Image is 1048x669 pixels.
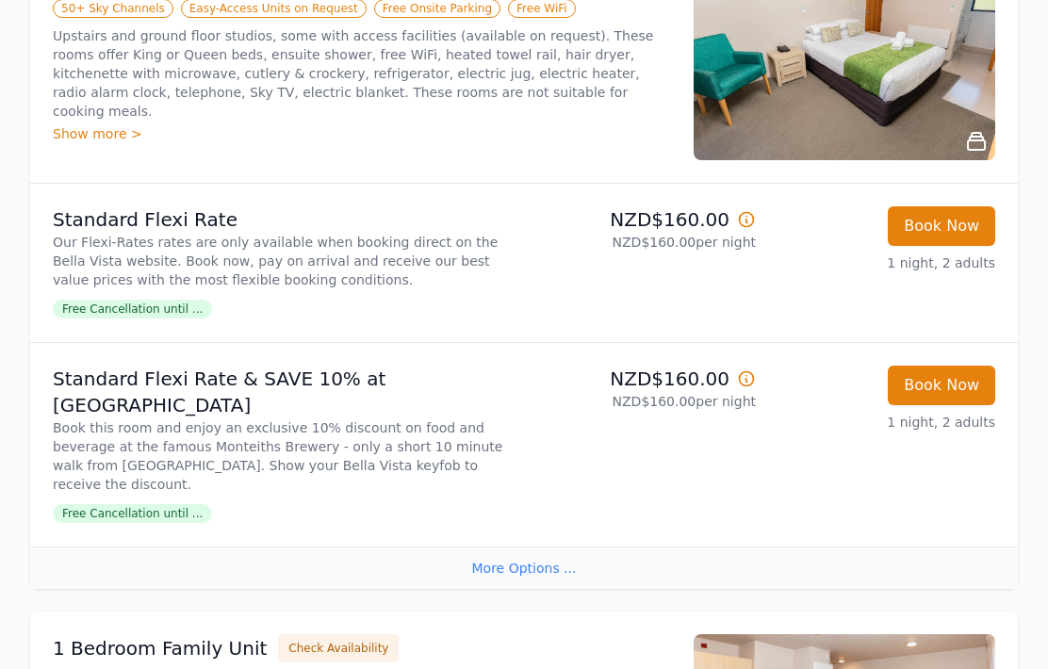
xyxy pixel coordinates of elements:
p: Standard Flexi Rate & SAVE 10% at [GEOGRAPHIC_DATA] [53,366,516,418]
p: NZD$160.00 [532,206,756,233]
p: 1 night, 2 adults [771,253,995,272]
span: Free Cancellation until ... [53,300,212,318]
p: Our Flexi-Rates rates are only available when booking direct on the Bella Vista website. Book now... [53,233,516,289]
button: Check Availability [278,634,399,662]
p: Standard Flexi Rate [53,206,516,233]
button: Book Now [888,366,995,405]
p: NZD$160.00 per night [532,392,756,411]
div: Show more > [53,124,671,143]
p: 1 night, 2 adults [771,413,995,432]
p: Upstairs and ground floor studios, some with access facilities (available on request). These room... [53,26,671,121]
p: NZD$160.00 [532,366,756,392]
span: Free Cancellation until ... [53,504,212,523]
p: Book this room and enjoy an exclusive 10% discount on food and beverage at the famous Monteiths B... [53,418,516,494]
button: Book Now [888,206,995,246]
p: NZD$160.00 per night [532,233,756,252]
h3: 1 Bedroom Family Unit [53,635,267,661]
div: More Options ... [30,547,1018,589]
